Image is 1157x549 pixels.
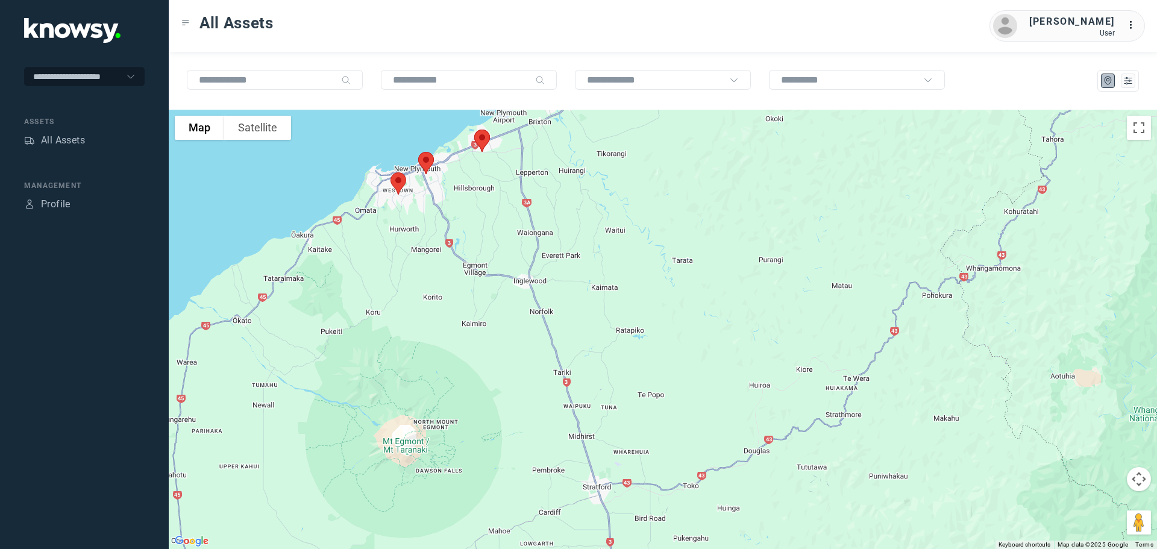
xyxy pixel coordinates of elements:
div: : [1127,18,1141,33]
div: Assets [24,135,35,146]
button: Map camera controls [1127,467,1151,491]
span: Map data ©2025 Google [1058,541,1128,548]
div: : [1127,18,1141,34]
div: List [1123,75,1133,86]
div: All Assets [41,133,85,148]
div: Management [24,180,145,191]
span: All Assets [199,12,274,34]
button: Show satellite imagery [224,116,291,140]
div: Map [1103,75,1114,86]
div: Search [535,75,545,85]
img: Google [172,533,212,549]
tspan: ... [1127,20,1140,30]
a: Terms (opens in new tab) [1135,541,1153,548]
button: Keyboard shortcuts [999,541,1050,549]
a: Open this area in Google Maps (opens a new window) [172,533,212,549]
button: Drag Pegman onto the map to open Street View [1127,510,1151,535]
div: Toggle Menu [181,19,190,27]
div: Search [341,75,351,85]
button: Toggle fullscreen view [1127,116,1151,140]
button: Show street map [175,116,224,140]
img: Application Logo [24,18,121,43]
img: avatar.png [993,14,1017,38]
div: [PERSON_NAME] [1029,14,1115,29]
div: Assets [24,116,145,127]
div: Profile [24,199,35,210]
a: ProfileProfile [24,197,71,212]
div: User [1029,29,1115,37]
div: Profile [41,197,71,212]
a: AssetsAll Assets [24,133,85,148]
